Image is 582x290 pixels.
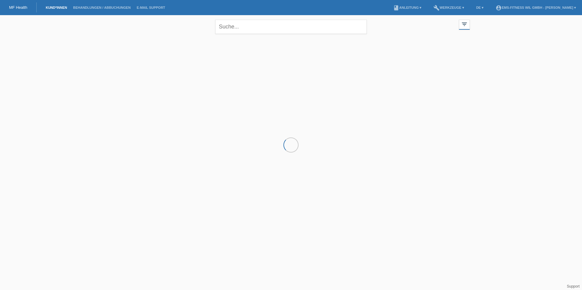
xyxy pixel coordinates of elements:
[567,284,580,288] a: Support
[390,6,424,9] a: bookAnleitung ▾
[134,6,168,9] a: E-Mail Support
[9,5,27,10] a: MF Health
[433,5,440,11] i: build
[493,6,579,9] a: account_circleEMS-Fitness Wil GmbH - [PERSON_NAME] ▾
[393,5,399,11] i: book
[461,21,468,28] i: filter_list
[473,6,487,9] a: DE ▾
[496,5,502,11] i: account_circle
[215,20,367,34] input: Suche...
[70,6,134,9] a: Behandlungen / Abbuchungen
[43,6,70,9] a: Kund*innen
[430,6,467,9] a: buildWerkzeuge ▾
